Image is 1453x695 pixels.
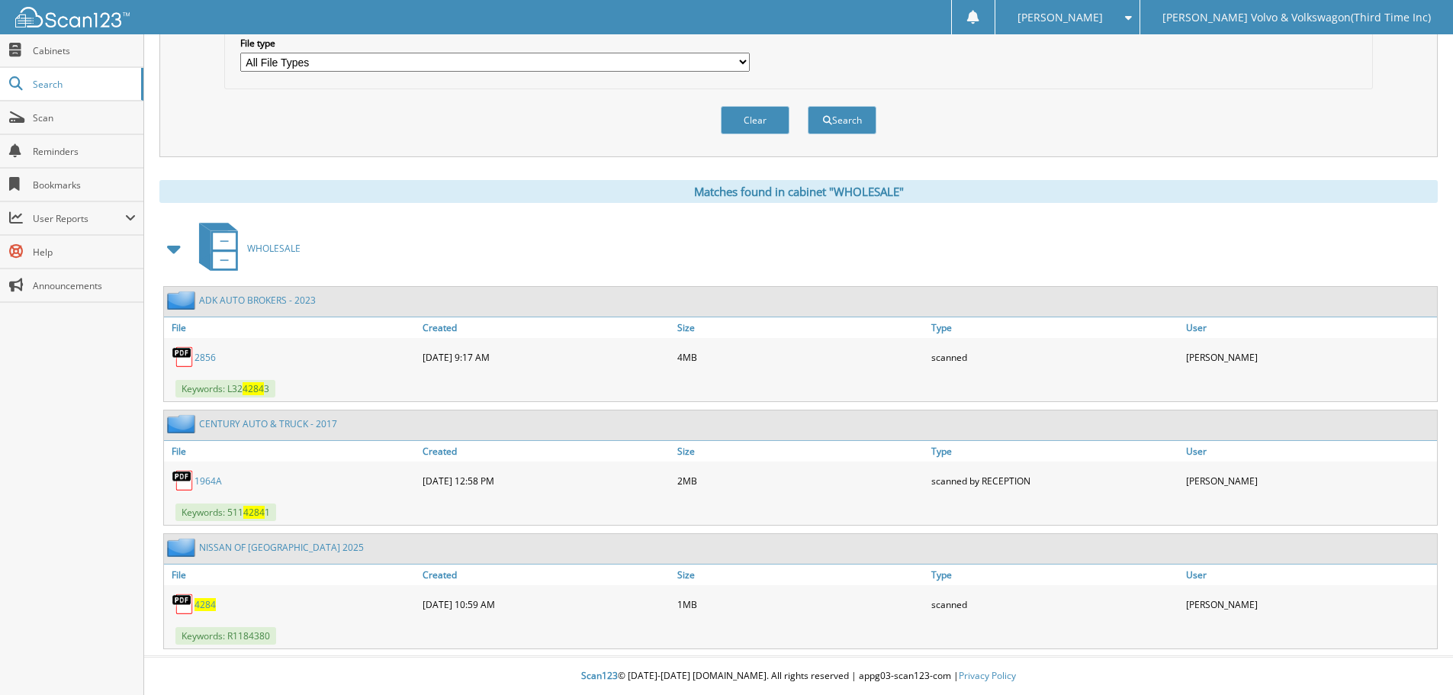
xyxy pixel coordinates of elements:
a: User [1182,565,1437,585]
div: 4MB [673,342,928,372]
div: [DATE] 9:17 AM [419,342,673,372]
span: Scan123 [581,669,618,682]
a: Created [419,441,673,462]
a: CENTURY AUTO & TRUCK - 2017 [199,417,337,430]
span: Keywords: 511 1 [175,504,276,521]
span: Help [33,246,136,259]
span: Keywords: R1184380 [175,627,276,645]
span: 4284 [243,506,265,519]
div: [DATE] 12:58 PM [419,465,673,496]
a: User [1182,317,1437,338]
div: [DATE] 10:59 AM [419,589,673,619]
span: Search [33,78,133,91]
a: Created [419,317,673,338]
a: File [164,565,419,585]
img: PDF.png [172,346,194,368]
a: Size [673,441,928,462]
a: Size [673,317,928,338]
a: File [164,441,419,462]
span: WHOLESALE [247,242,301,255]
div: Matches found in cabinet "WHOLESALE" [159,180,1438,203]
div: 1MB [673,589,928,619]
a: WHOLESALE [190,218,301,278]
div: [PERSON_NAME] [1182,465,1437,496]
div: scanned [927,589,1182,619]
img: PDF.png [172,469,194,492]
a: File [164,317,419,338]
img: scan123-logo-white.svg [15,7,130,27]
div: [PERSON_NAME] [1182,342,1437,372]
img: folder2.png [167,291,199,310]
a: 2856 [194,351,216,364]
a: Created [419,565,673,585]
div: scanned [927,342,1182,372]
a: Type [927,565,1182,585]
span: Cabinets [33,44,136,57]
a: NISSAN OF [GEOGRAPHIC_DATA] 2025 [199,541,364,554]
a: Size [673,565,928,585]
span: Bookmarks [33,179,136,191]
a: ADK AUTO BROKERS - 2023 [199,294,316,307]
span: Keywords: L32 3 [175,380,275,397]
a: User [1182,441,1437,462]
img: folder2.png [167,538,199,557]
div: 2MB [673,465,928,496]
div: [PERSON_NAME] [1182,589,1437,619]
span: [PERSON_NAME] Volvo & Volkswagon(Third Time Inc) [1162,13,1431,22]
span: Scan [33,111,136,124]
span: Reminders [33,145,136,158]
span: Announcements [33,279,136,292]
button: Search [808,106,876,134]
label: File type [240,37,750,50]
span: User Reports [33,212,125,225]
span: [PERSON_NAME] [1017,13,1103,22]
span: 4284 [243,382,264,395]
img: PDF.png [172,593,194,616]
a: 1964A [194,475,222,487]
a: Privacy Policy [959,669,1016,682]
button: Clear [721,106,789,134]
iframe: Chat Widget [1377,622,1453,695]
img: folder2.png [167,414,199,433]
div: © [DATE]-[DATE] [DOMAIN_NAME]. All rights reserved | appg03-scan123-com | [144,658,1453,695]
a: 4284 [194,598,216,611]
a: Type [927,317,1182,338]
div: scanned by RECEPTION [927,465,1182,496]
a: Type [927,441,1182,462]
